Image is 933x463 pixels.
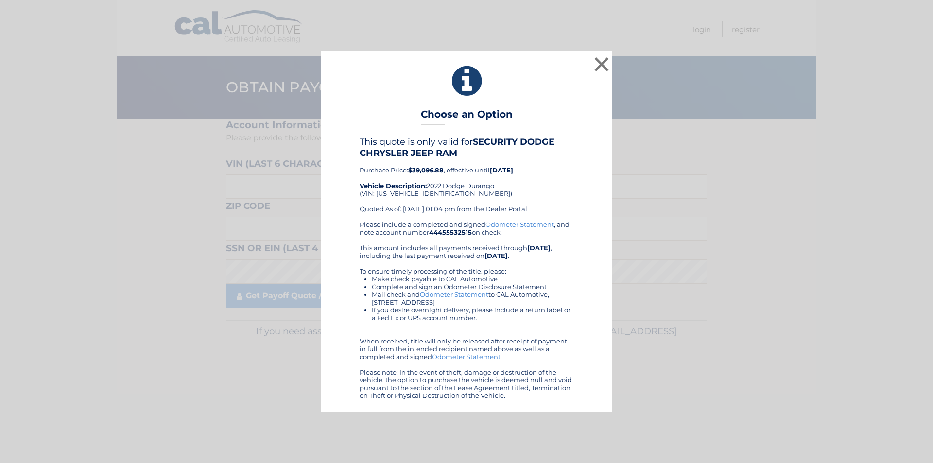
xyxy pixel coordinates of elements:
[484,252,508,259] b: [DATE]
[592,54,611,74] button: ×
[372,291,573,306] li: Mail check and to CAL Automotive, [STREET_ADDRESS]
[420,291,488,298] a: Odometer Statement
[490,166,513,174] b: [DATE]
[429,228,472,236] b: 44455532515
[372,306,573,322] li: If you desire overnight delivery, please include a return label or a Fed Ex or UPS account number.
[372,275,573,283] li: Make check payable to CAL Automotive
[485,221,554,228] a: Odometer Statement
[372,283,573,291] li: Complete and sign an Odometer Disclosure Statement
[432,353,501,360] a: Odometer Statement
[360,221,573,399] div: Please include a completed and signed , and note account number on check. This amount includes al...
[421,108,513,125] h3: Choose an Option
[408,166,444,174] b: $39,096.88
[360,137,573,220] div: Purchase Price: , effective until 2022 Dodge Durango (VIN: [US_VEHICLE_IDENTIFICATION_NUMBER]) Qu...
[360,182,427,189] strong: Vehicle Description:
[360,137,554,158] b: SECURITY DODGE CHRYSLER JEEP RAM
[527,244,551,252] b: [DATE]
[360,137,573,158] h4: This quote is only valid for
